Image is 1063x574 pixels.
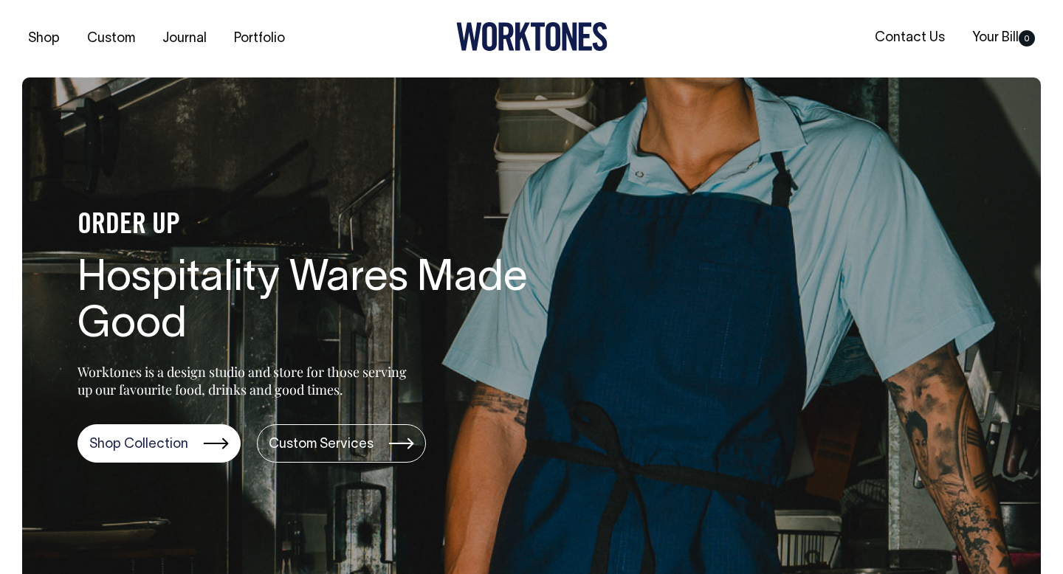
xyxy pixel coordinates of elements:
[966,26,1041,50] a: Your Bill0
[78,210,550,241] h4: ORDER UP
[156,27,213,51] a: Journal
[22,27,66,51] a: Shop
[257,424,426,463] a: Custom Services
[78,424,241,463] a: Shop Collection
[78,363,413,398] p: Worktones is a design studio and store for those serving up our favourite food, drinks and good t...
[78,256,550,350] h1: Hospitality Wares Made Good
[869,26,951,50] a: Contact Us
[228,27,291,51] a: Portfolio
[81,27,141,51] a: Custom
[1019,30,1035,46] span: 0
